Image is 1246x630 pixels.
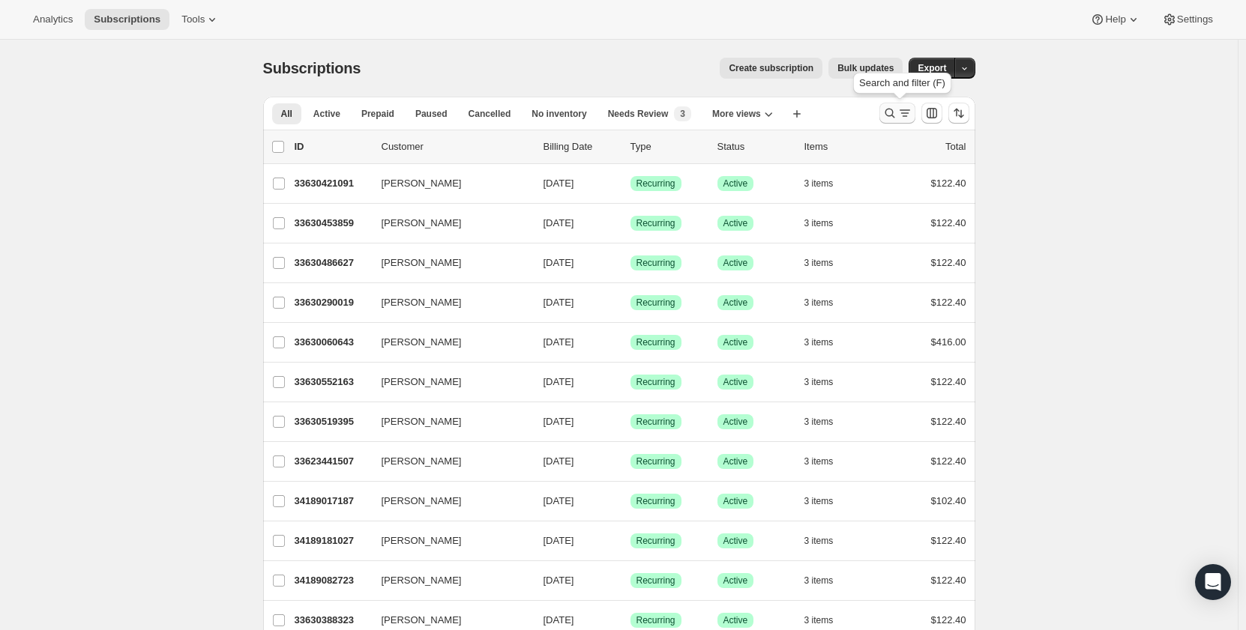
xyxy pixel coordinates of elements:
[804,495,834,507] span: 3 items
[636,257,675,269] span: Recurring
[295,173,966,194] div: 33630421091[PERSON_NAME][DATE]SuccessRecurringSuccessActive3 items$122.40
[636,416,675,428] span: Recurring
[361,108,394,120] span: Prepaid
[931,297,966,308] span: $122.40
[636,217,675,229] span: Recurring
[931,495,966,506] span: $102.40
[729,62,813,74] span: Create subscription
[837,62,894,74] span: Bulk updates
[723,257,748,269] span: Active
[373,489,523,513] button: [PERSON_NAME]
[181,13,205,25] span: Tools
[931,614,966,626] span: $122.40
[720,58,822,79] button: Create subscription
[382,375,462,390] span: [PERSON_NAME]
[295,139,966,154] div: IDCustomerBilling DateTypeStatusItemsTotal
[804,570,850,591] button: 3 items
[544,495,574,506] span: [DATE]
[804,297,834,309] span: 3 items
[382,139,532,154] p: Customer
[804,336,834,348] span: 3 items
[636,575,675,587] span: Recurring
[804,614,834,626] span: 3 items
[723,376,748,388] span: Active
[804,217,834,229] span: 3 items
[544,336,574,348] span: [DATE]
[630,139,705,154] div: Type
[931,416,966,427] span: $122.40
[313,108,340,120] span: Active
[804,173,850,194] button: 3 items
[804,213,850,234] button: 3 items
[608,108,669,120] span: Needs Review
[373,529,523,553] button: [PERSON_NAME]
[373,569,523,593] button: [PERSON_NAME]
[723,535,748,547] span: Active
[785,103,809,124] button: Create new view
[804,178,834,190] span: 3 items
[931,336,966,348] span: $416.00
[931,217,966,228] span: $122.40
[680,108,685,120] span: 3
[723,336,748,348] span: Active
[723,297,748,309] span: Active
[636,614,675,626] span: Recurring
[828,58,903,79] button: Bulk updates
[544,455,574,467] span: [DATE]
[382,414,462,429] span: [PERSON_NAME]
[24,9,82,30] button: Analytics
[382,573,462,588] span: [PERSON_NAME]
[712,108,761,120] span: More views
[723,575,748,587] span: Active
[382,454,462,469] span: [PERSON_NAME]
[1153,9,1222,30] button: Settings
[295,332,966,353] div: 33630060643[PERSON_NAME][DATE]SuccessRecurringSuccessActive3 items$416.00
[544,178,574,189] span: [DATE]
[723,455,748,467] span: Active
[1195,564,1231,600] div: Open Intercom Messenger
[931,455,966,467] span: $122.40
[373,251,523,275] button: [PERSON_NAME]
[33,13,73,25] span: Analytics
[879,103,915,124] button: Search and filter results
[931,257,966,268] span: $122.40
[532,108,586,120] span: No inventory
[295,533,370,548] p: 34189181027
[469,108,511,120] span: Cancelled
[295,335,370,350] p: 33630060643
[373,330,523,354] button: [PERSON_NAME]
[804,535,834,547] span: 3 items
[804,416,834,428] span: 3 items
[918,62,946,74] span: Export
[723,416,748,428] span: Active
[295,411,966,432] div: 33630519395[PERSON_NAME][DATE]SuccessRecurringSuccessActive3 items$122.40
[804,252,850,273] button: 3 items
[636,495,675,507] span: Recurring
[804,491,850,512] button: 3 items
[723,495,748,507] span: Active
[544,139,619,154] p: Billing Date
[544,416,574,427] span: [DATE]
[703,103,782,124] button: More views
[717,139,792,154] p: Status
[172,9,229,30] button: Tools
[804,139,879,154] div: Items
[382,295,462,310] span: [PERSON_NAME]
[804,292,850,313] button: 3 items
[295,216,370,231] p: 33630453859
[373,449,523,473] button: [PERSON_NAME]
[295,451,966,472] div: 33623441507[PERSON_NAME][DATE]SuccessRecurringSuccessActive3 items$122.40
[948,103,969,124] button: Sort the results
[295,295,370,310] p: 33630290019
[295,414,370,429] p: 33630519395
[382,335,462,350] span: [PERSON_NAME]
[544,297,574,308] span: [DATE]
[636,535,675,547] span: Recurring
[295,494,370,509] p: 34189017187
[295,252,966,273] div: 33630486627[PERSON_NAME][DATE]SuccessRecurringSuccessActive3 items$122.40
[373,370,523,394] button: [PERSON_NAME]
[909,58,955,79] button: Export
[295,454,370,469] p: 33623441507
[804,332,850,353] button: 3 items
[295,292,966,313] div: 33630290019[PERSON_NAME][DATE]SuccessRecurringSuccessActive3 items$122.40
